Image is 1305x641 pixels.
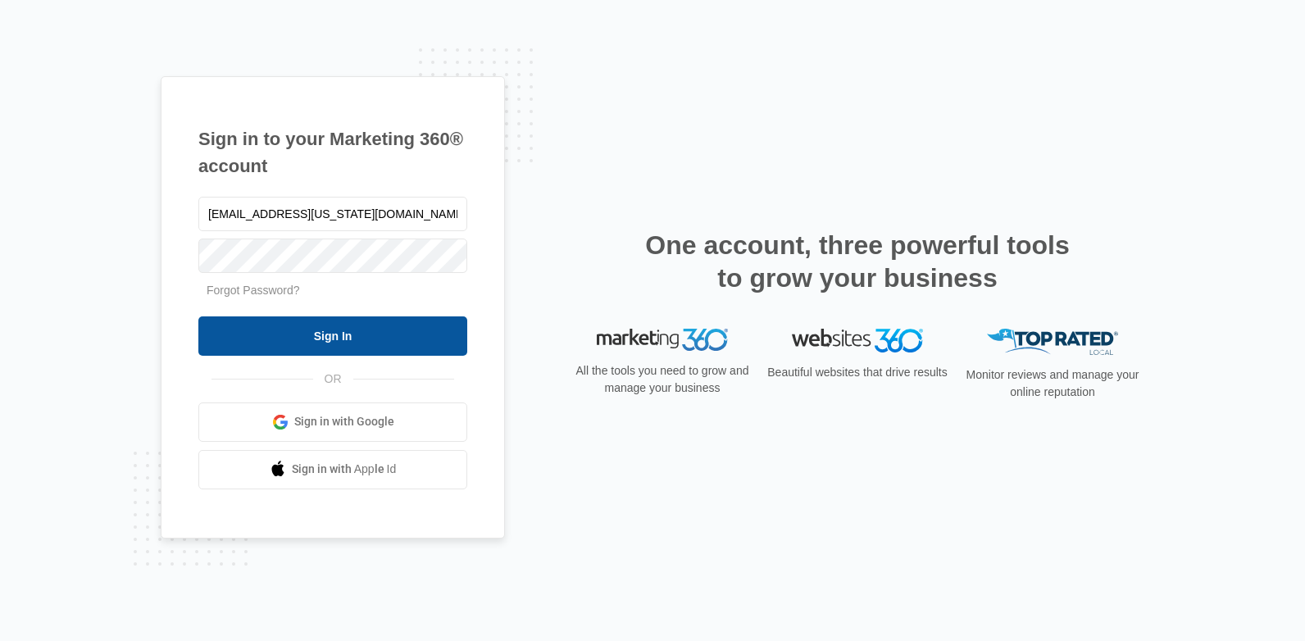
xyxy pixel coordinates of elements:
p: All the tools you need to grow and manage your business [571,362,754,397]
a: Sign in with Google [198,402,467,442]
span: Sign in with Google [294,413,394,430]
img: Websites 360 [792,329,923,352]
h1: Sign in to your Marketing 360® account [198,125,467,180]
a: Sign in with Apple Id [198,450,467,489]
img: Marketing 360 [597,329,728,352]
img: Top Rated Local [987,329,1118,356]
input: Email [198,197,467,231]
p: Monitor reviews and manage your online reputation [961,366,1144,401]
p: Beautiful websites that drive results [766,364,949,381]
input: Sign In [198,316,467,356]
span: Sign in with Apple Id [292,461,397,478]
span: OR [313,371,353,388]
a: Forgot Password? [207,284,300,297]
h2: One account, three powerful tools to grow your business [640,229,1075,294]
